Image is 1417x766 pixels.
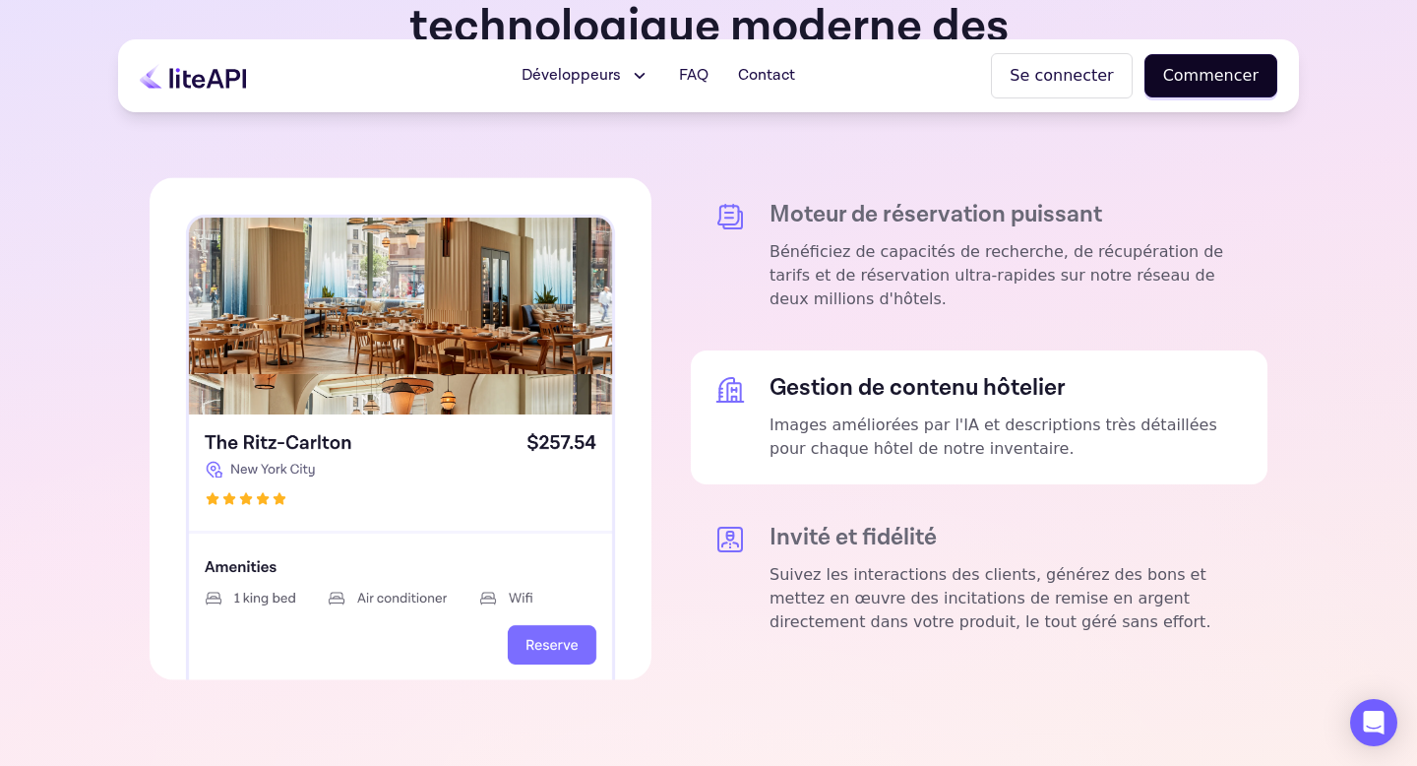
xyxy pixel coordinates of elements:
a: Contact [726,56,807,96]
font: Contact [738,65,795,86]
font: Développeurs [522,65,621,86]
font: Se connecter [1010,66,1113,85]
font: Invité et fidélité [770,522,937,552]
font: Images améliorées par l'IA et descriptions très détaillées pour chaque hôtel de notre inventaire. [770,415,1217,458]
font: Bénéficiez de capacités de recherche, de récupération de tarifs et de réservation ultra-rapides s... [770,242,1223,308]
img: Avantage [150,177,651,680]
font: Gestion de contenu hôtelier [770,372,1066,403]
font: Moteur de réservation puissant [770,199,1102,229]
button: Développeurs [510,56,661,96]
font: FAQ [679,65,708,86]
div: Ouvrir Intercom Messenger [1350,699,1397,746]
button: Se connecter [991,53,1132,98]
a: FAQ [667,56,720,96]
font: Suivez les interactions des clients, générez des bons et mettez en œuvre des incitations de remis... [770,565,1210,631]
button: Commencer [1144,54,1277,97]
font: Commencer [1163,66,1259,85]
